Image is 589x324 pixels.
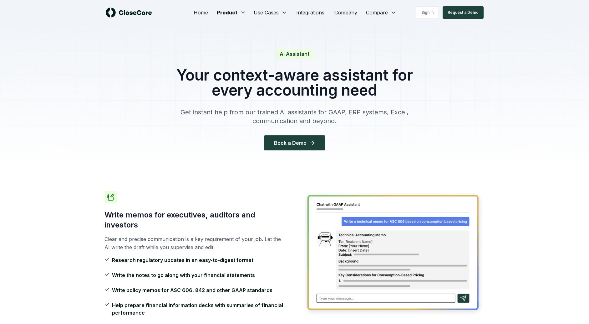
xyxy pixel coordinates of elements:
[112,271,255,279] span: Write the notes to go along with your financial statements
[104,235,287,251] p: Clear and precise communication is a key requirement of your job. Let the AI write the draft whil...
[366,9,388,16] span: Compare
[213,6,250,19] button: Product
[112,301,287,316] span: Help prepare financial information decks with summaries of financial performance
[106,8,152,18] img: logo
[104,210,287,230] h3: Write memos for executives, auditors and investors
[189,6,213,19] a: Home
[329,6,362,19] a: Company
[276,50,313,58] span: AI Assistant
[175,108,415,125] p: Get instant help from our trained AI assistants for GAAP, ERP systems, Excel, communication and b...
[302,191,485,317] img: Write memos for executives, auditors and investors
[291,6,329,19] a: Integrations
[175,68,415,98] h1: Your context-aware assistant for every accounting need
[112,286,272,294] span: Write policy memos for ASC 606, 842 and other GAAP standards
[264,135,325,150] button: Book a Demo
[443,6,484,19] button: Request a Demo
[112,256,253,264] span: Research regulatory updates in an easy-to-digest format
[362,6,400,19] button: Compare
[250,6,291,19] button: Use Cases
[254,9,279,16] span: Use Cases
[217,9,237,16] span: Product
[416,6,439,19] a: Sign in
